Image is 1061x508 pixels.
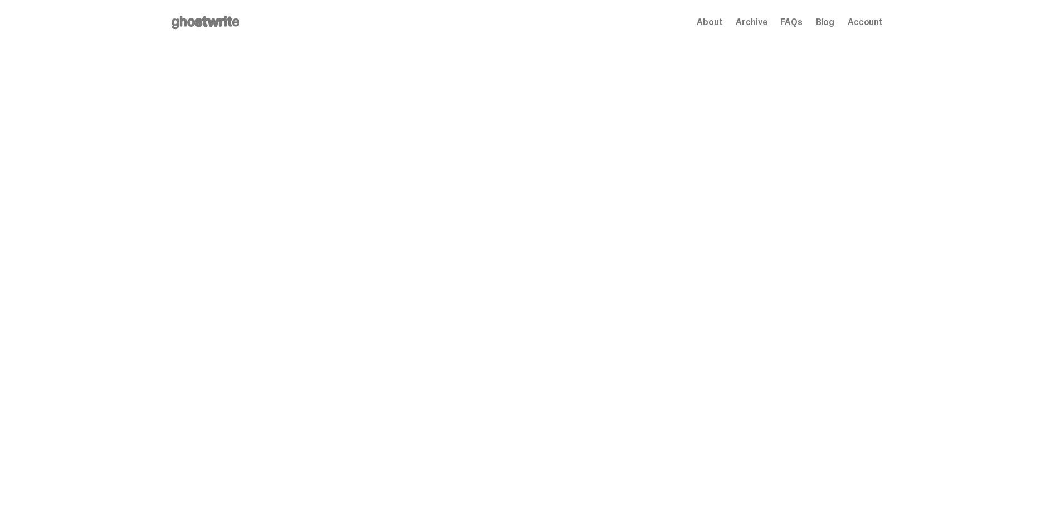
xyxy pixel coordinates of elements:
[848,18,883,27] a: Account
[697,18,722,27] a: About
[736,18,767,27] a: Archive
[816,18,834,27] a: Blog
[780,18,802,27] a: FAQs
